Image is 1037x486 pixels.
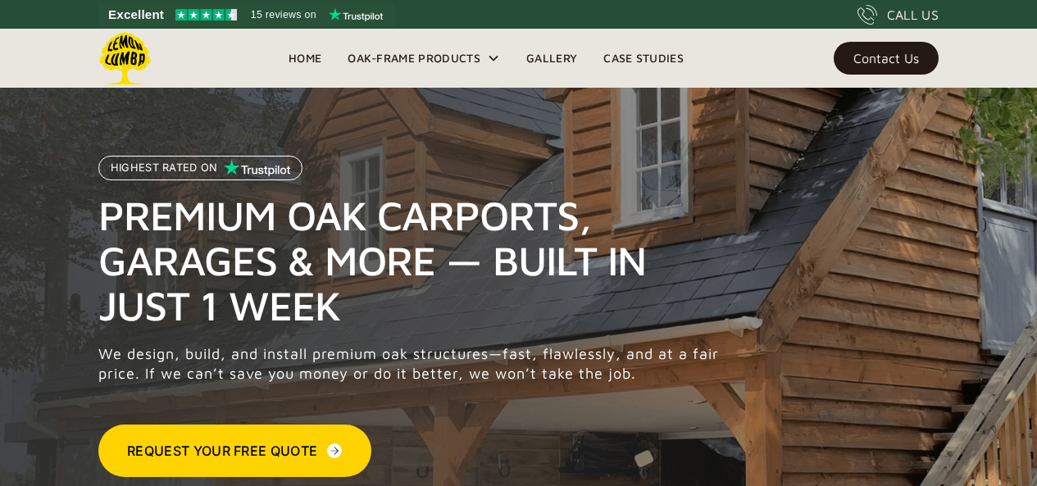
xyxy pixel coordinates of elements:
[98,156,302,193] a: Highest Rated on
[111,162,218,174] p: Highest Rated on
[98,193,728,328] h1: Premium Oak Carports, Garages & More — Built in Just 1 Week
[251,5,316,25] span: 15 reviews on
[175,9,237,20] img: Trustpilot 4.5 stars
[857,5,939,25] a: CALL US
[98,3,394,26] a: See Lemon Lumba reviews on Trustpilot
[887,5,939,25] div: CALL US
[513,46,590,70] a: Gallery
[329,8,383,21] img: Trustpilot logo
[348,48,480,68] div: Oak-Frame Products
[590,46,697,70] a: Case Studies
[334,29,513,88] div: Oak-Frame Products
[127,441,317,461] div: Request Your Free Quote
[834,42,939,75] a: Contact Us
[98,425,371,477] a: Request Your Free Quote
[108,5,164,25] span: Excellent
[853,52,919,64] div: Contact Us
[275,46,334,70] a: Home
[98,344,728,384] p: We design, build, and install premium oak structures—fast, flawlessly, and at a fair price. If we...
